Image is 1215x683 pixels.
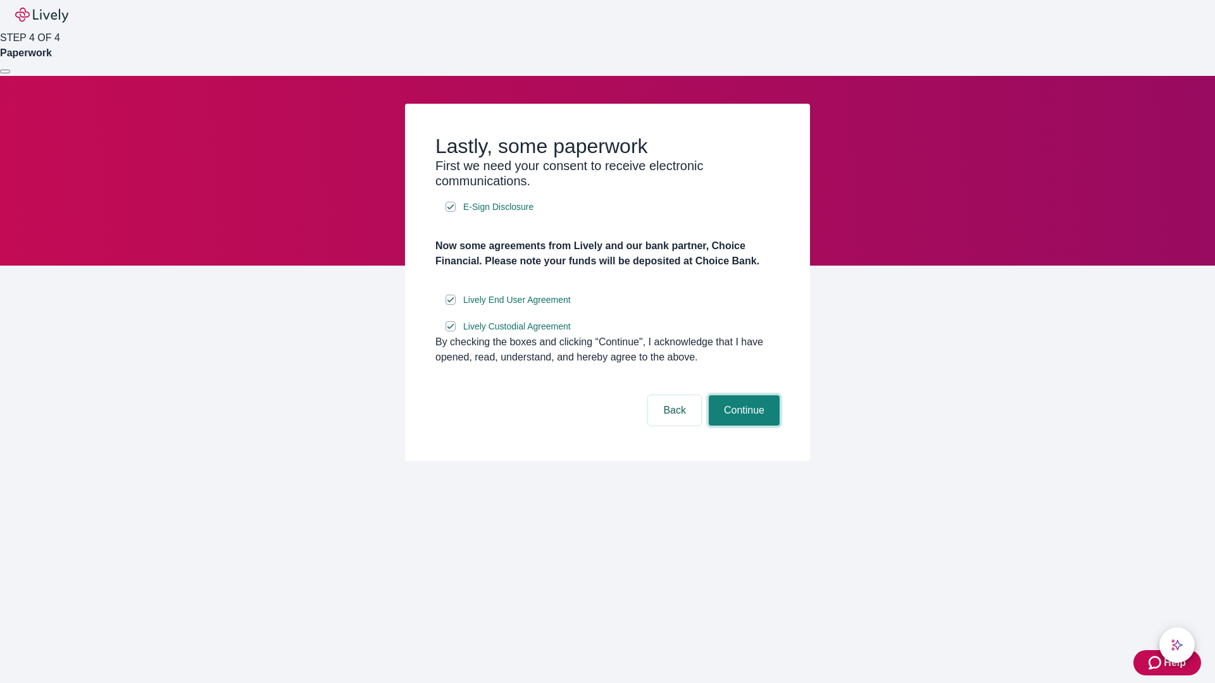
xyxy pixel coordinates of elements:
[435,335,780,365] div: By checking the boxes and clicking “Continue", I acknowledge that I have opened, read, understand...
[461,199,536,215] a: e-sign disclosure document
[461,319,573,335] a: e-sign disclosure document
[1159,627,1195,663] button: chat
[709,395,780,426] button: Continue
[435,134,780,158] h2: Lastly, some paperwork
[463,293,571,307] span: Lively End User Agreement
[435,238,780,269] h4: Now some agreements from Lively and our bank partner, Choice Financial. Please note your funds wi...
[463,200,533,214] span: E-Sign Disclosure
[15,8,68,23] img: Lively
[463,320,571,333] span: Lively Custodial Agreement
[648,395,701,426] button: Back
[1164,655,1186,670] span: Help
[1133,650,1201,675] button: Zendesk support iconHelp
[461,292,573,308] a: e-sign disclosure document
[435,158,780,188] h3: First we need your consent to receive electronic communications.
[1171,639,1183,651] svg: Lively AI Assistant
[1149,655,1164,670] svg: Zendesk support icon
